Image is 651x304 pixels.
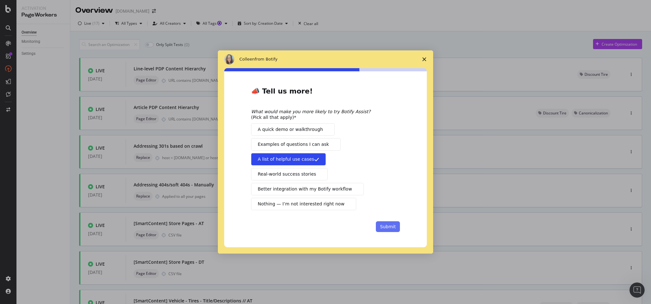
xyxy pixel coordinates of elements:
div: (Pick all that apply) [251,109,390,120]
span: Close survey [415,50,433,68]
span: Real-world success stories [258,171,316,178]
span: from Botify [255,57,278,61]
span: A quick demo or walkthrough [258,126,323,133]
i: What would make you more likely to try Botify Assist? [251,109,370,114]
button: A quick demo or walkthrough [251,123,335,136]
button: Real-world success stories [251,168,328,180]
button: Examples of questions I can ask [251,138,341,151]
button: Nothing — I’m not interested right now [251,198,356,210]
img: Profile image for Colleen [224,54,234,64]
button: A list of helpful use cases [251,153,326,165]
button: Submit [376,221,400,232]
span: Nothing — I’m not interested right now [258,201,344,207]
span: Colleen [239,57,255,61]
span: Better integration with my Botify workflow [258,186,352,192]
span: A list of helpful use cases [258,156,314,163]
button: Better integration with my Botify workflow [251,183,364,195]
h2: 📣 Tell us more! [251,87,400,100]
span: Examples of questions I can ask [258,141,329,148]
